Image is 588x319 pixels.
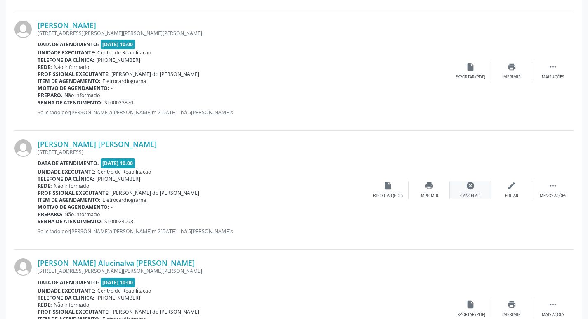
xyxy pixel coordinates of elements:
b: Senha de atendimento: [38,218,103,225]
b: Unidade executante: [38,287,96,294]
span: [PERSON_NAME] do [PERSON_NAME] [111,189,199,196]
span: [DATE] 10:00 [101,158,135,168]
p: Solicitado por[PERSON_NAME]a[PERSON_NAME]m 2[DATE] - há 5[PERSON_NAME]s [38,109,450,116]
i: edit [507,181,516,190]
span: Eletrocardiograma [102,78,146,85]
b: Motivo de agendamento: [38,203,109,210]
div: Exportar (PDF) [456,74,485,80]
i:  [548,62,557,71]
img: img [14,258,32,276]
div: Cancelar [460,193,480,199]
div: Imprimir [420,193,438,199]
span: Não informado [64,211,100,218]
i: print [507,62,516,71]
i: cancel [466,181,475,190]
span: - [111,85,113,92]
span: Não informado [54,301,89,308]
b: Telefone da clínica: [38,294,94,301]
span: Eletrocardiograma [102,196,146,203]
div: Mais ações [542,74,564,80]
span: [PHONE_NUMBER] [96,175,140,182]
b: Data de atendimento: [38,41,99,48]
span: [PHONE_NUMBER] [96,57,140,64]
b: Preparo: [38,92,63,99]
span: Centro de Reabilitacao [97,49,151,56]
p: Solicitado por[PERSON_NAME]a[PERSON_NAME]m 2[DATE] - há 5[PERSON_NAME]s [38,228,367,235]
b: Item de agendamento: [38,196,101,203]
i: print [425,181,434,190]
b: Preparo: [38,211,63,218]
div: Editar [505,193,518,199]
div: Imprimir [502,312,521,318]
i:  [548,300,557,309]
span: [DATE] 10:00 [101,278,135,287]
b: Motivo de agendamento: [38,85,109,92]
b: Telefone da clínica: [38,57,94,64]
b: Profissional executante: [38,71,110,78]
span: Não informado [64,92,100,99]
span: Centro de Reabilitacao [97,287,151,294]
div: Exportar (PDF) [456,312,485,318]
span: [PHONE_NUMBER] [96,294,140,301]
b: Item de agendamento: [38,78,101,85]
div: Imprimir [502,74,521,80]
b: Profissional executante: [38,189,110,196]
b: Senha de atendimento: [38,99,103,106]
b: Unidade executante: [38,168,96,175]
span: Não informado [54,182,89,189]
b: Profissional executante: [38,308,110,315]
img: img [14,21,32,38]
span: [PERSON_NAME] do [PERSON_NAME] [111,308,199,315]
div: Exportar (PDF) [373,193,403,199]
span: Não informado [54,64,89,71]
a: [PERSON_NAME] [38,21,96,30]
b: Data de atendimento: [38,279,99,286]
span: [DATE] 10:00 [101,40,135,49]
i: insert_drive_file [466,62,475,71]
span: [PERSON_NAME] do [PERSON_NAME] [111,71,199,78]
a: [PERSON_NAME] [PERSON_NAME] [38,139,157,149]
div: [STREET_ADDRESS][PERSON_NAME][PERSON_NAME][PERSON_NAME] [38,267,450,274]
b: Rede: [38,64,52,71]
img: img [14,139,32,157]
div: Mais ações [542,312,564,318]
i: insert_drive_file [466,300,475,309]
div: [STREET_ADDRESS][PERSON_NAME][PERSON_NAME][PERSON_NAME] [38,30,450,37]
span: Centro de Reabilitacao [97,168,151,175]
i: insert_drive_file [383,181,392,190]
span: - [111,203,113,210]
div: Menos ações [540,193,566,199]
b: Rede: [38,182,52,189]
div: [STREET_ADDRESS] [38,149,367,156]
b: Data de atendimento: [38,160,99,167]
i:  [548,181,557,190]
b: Rede: [38,301,52,308]
a: [PERSON_NAME] Alucinalva [PERSON_NAME] [38,258,195,267]
i: print [507,300,516,309]
b: Telefone da clínica: [38,175,94,182]
span: ST00023870 [104,99,133,106]
span: ST00024093 [104,218,133,225]
b: Unidade executante: [38,49,96,56]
